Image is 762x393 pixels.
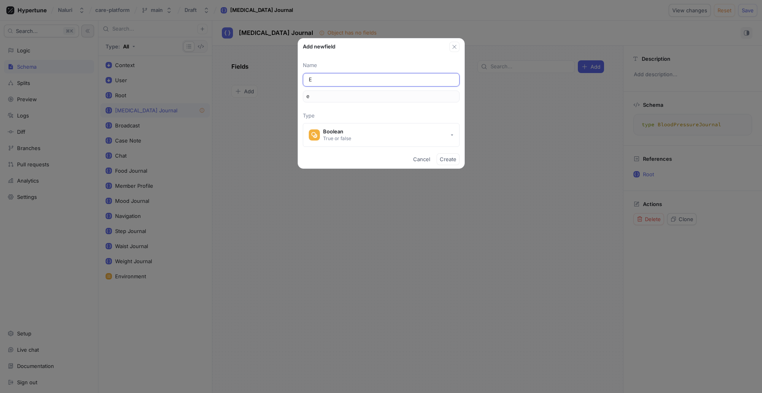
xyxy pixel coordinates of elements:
[303,62,460,69] p: Name
[303,112,460,120] p: Type
[323,135,351,142] div: True or false
[309,76,454,84] input: Enter a name for this field
[410,153,433,165] button: Cancel
[440,157,456,162] span: Create
[303,43,335,51] p: Add new field
[323,128,351,135] div: Boolean
[413,157,430,162] span: Cancel
[437,153,460,165] button: Create
[303,123,460,147] button: BooleanTrue or false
